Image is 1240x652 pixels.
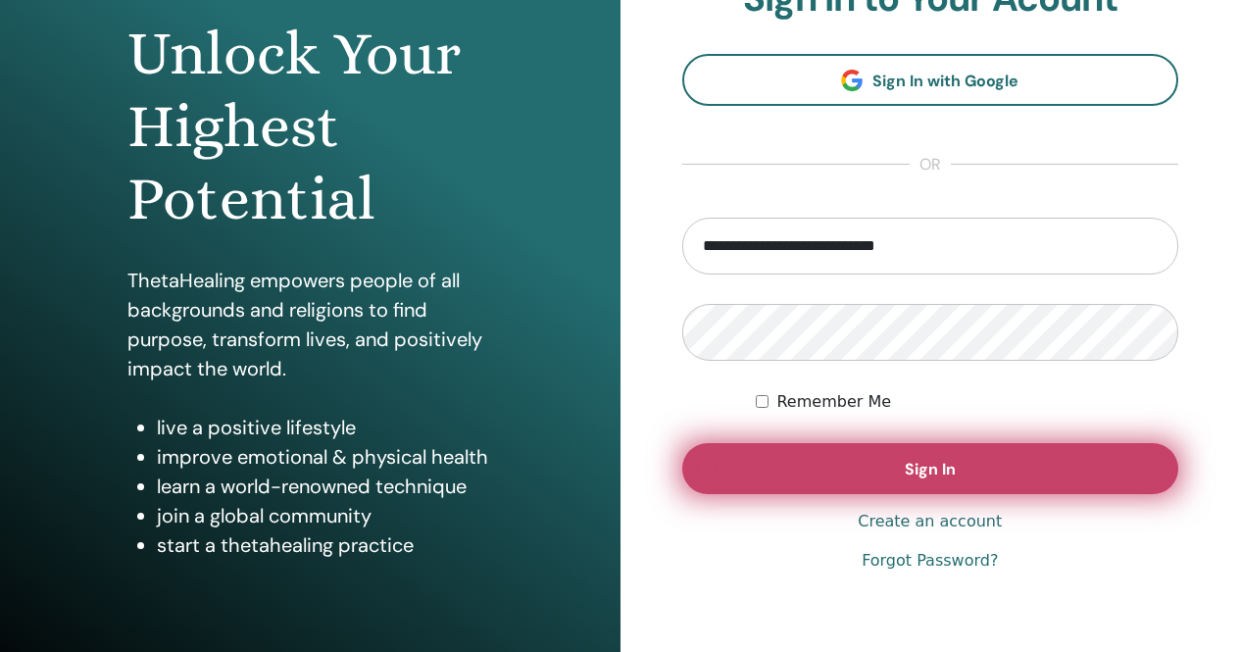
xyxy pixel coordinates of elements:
li: improve emotional & physical health [157,442,492,472]
h1: Unlock Your Highest Potential [127,18,492,236]
p: ThetaHealing empowers people of all backgrounds and religions to find purpose, transform lives, a... [127,266,492,383]
li: learn a world-renowned technique [157,472,492,501]
a: Forgot Password? [862,549,998,573]
a: Sign In with Google [682,54,1179,106]
li: start a thetahealing practice [157,530,492,560]
span: Sign In [905,459,956,479]
div: Keep me authenticated indefinitely or until I manually logout [756,390,1178,414]
label: Remember Me [776,390,891,414]
a: Create an account [858,510,1002,533]
span: or [910,153,951,176]
button: Sign In [682,443,1179,494]
li: live a positive lifestyle [157,413,492,442]
li: join a global community [157,501,492,530]
span: Sign In with Google [872,71,1018,91]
